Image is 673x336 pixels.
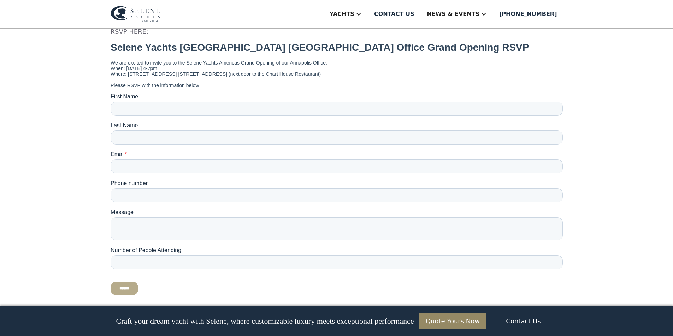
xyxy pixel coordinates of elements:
a: Contact Us [490,313,557,329]
a: Quote Yours Now [419,313,486,329]
div: Contact us [374,10,414,18]
p: Craft your dream yacht with Selene, where customizable luxury meets exceptional performance [116,317,414,326]
iframe: Form 0 [111,42,563,307]
div: [PHONE_NUMBER] [499,10,557,18]
div: Yachts [330,10,354,18]
div: News & EVENTS [427,10,479,18]
img: logo [111,6,160,22]
p: RSVP HERE: [111,27,563,36]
